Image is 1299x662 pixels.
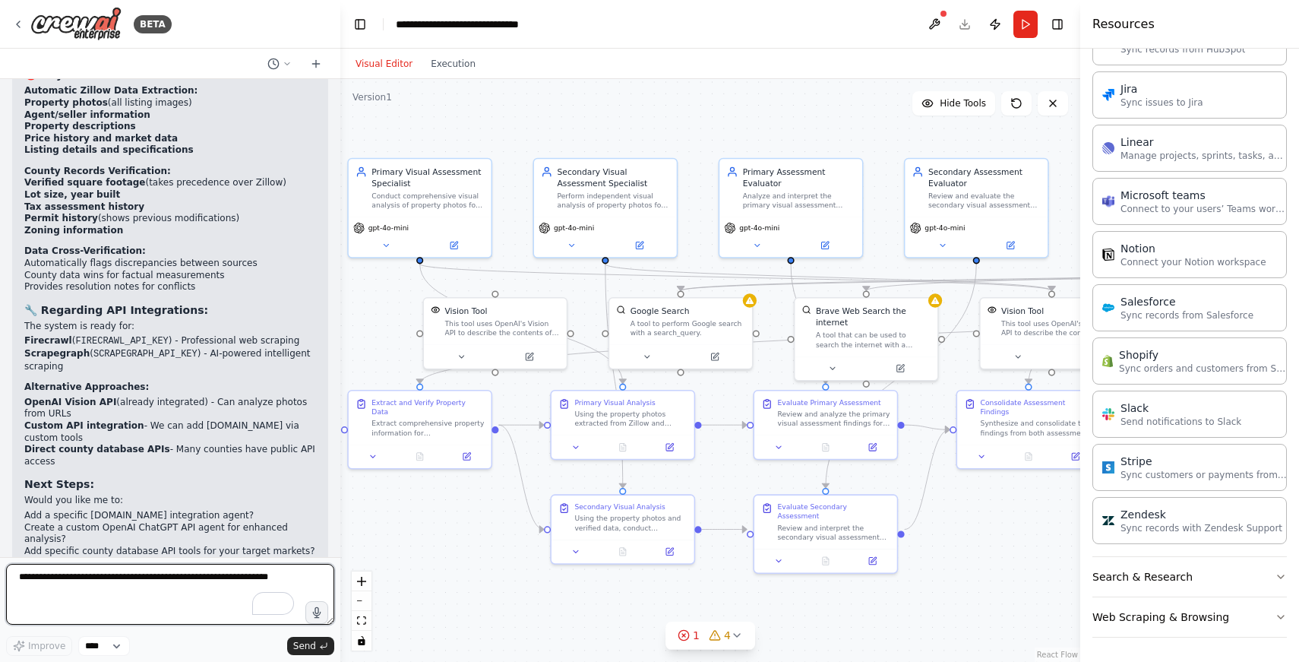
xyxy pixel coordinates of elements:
button: toggle interactivity [352,631,371,651]
li: Add specific county database API tools for your target markets? [24,546,316,558]
img: SerplyWebSearchTool [616,306,625,315]
div: Secondary Assessment EvaluatorReview and evaluate the secondary visual assessment findings for {p... [904,158,1049,258]
nav: breadcrumb [396,17,567,32]
div: Consolidate Assessment Findings [981,398,1093,417]
g: Edge from 7801e4ee-8c0e-488e-91ca-dba2dda8fd98 to dfb7d0ae-af77-4727-915f-d3388bbc4e97 [498,420,544,431]
img: Salesforce [1102,302,1114,314]
img: VisionTool [431,306,440,315]
g: Edge from badf1624-396e-4c45-84dc-4cfba505fc80 to 67b3a917-3279-4d53-8c83-d3952776e275 [1022,264,1168,383]
button: Open in side panel [606,239,672,252]
div: SerplyWebSearchToolGoogle SearchA tool to perform Google search with a search_query. [608,297,754,369]
strong: Lot size, year built [24,189,120,200]
div: Primary Visual Analysis [574,398,655,407]
div: This tool uses OpenAI's Vision API to describe the contents of an image. [444,319,559,337]
img: Logo [30,7,122,41]
li: (already integrated) - Can analyze photos from URLs [24,397,316,420]
button: Open in side panel [852,554,892,568]
button: 14 [665,622,755,650]
img: VisionTool [988,306,997,315]
img: Zendesk [1102,515,1114,527]
button: No output available [598,440,647,454]
p: Sync issues to Jira [1120,97,1203,109]
div: BraveSearchToolBrave Web Search the internetA tool that can be used to search the internet with a... [794,297,939,382]
strong: Permit history [24,213,98,223]
button: Open in side panel [1055,450,1095,464]
strong: Property descriptions [24,121,136,131]
div: Version 1 [352,91,392,103]
button: No output available [395,450,444,464]
div: Secondary Visual Assessment Specialist [558,166,670,189]
div: Primary Assessment Evaluator [743,166,855,189]
div: Consolidate Assessment FindingsSynthesize and consolidate the findings from both assessment evalu... [956,390,1101,470]
div: Jira [1120,81,1203,97]
button: No output available [1004,450,1054,464]
div: Primary Visual Assessment Specialist [371,166,484,189]
div: Secondary Visual Analysis [574,502,665,512]
img: Jira [1102,89,1114,101]
p: Sync records from HubSpot [1120,43,1245,55]
span: 1 [693,628,700,643]
div: Extract comprehensive property information for {property_address} from Zillow and county records.... [371,419,484,437]
textarea: To enrich screen reader interactions, please activate Accessibility in Grammarly extension settings [6,564,334,625]
button: Execution [422,55,485,73]
span: gpt-4o-mini [554,223,594,233]
code: SCRAPEGRAPH_API_KEY [93,349,198,360]
div: Review and analyze the primary visual assessment findings for {property_address}. Categorize all ... [778,410,890,428]
g: Edge from 0a43bca2-3c1b-4f50-9286-4a18daac2870 to dfb7d0ae-af77-4727-915f-d3388bbc4e97 [414,264,628,383]
div: Primary Assessment EvaluatorAnalyze and interpret the primary visual assessment findings for {pro... [719,158,864,258]
p: The system is ready for: [24,321,316,333]
div: Evaluate Primary AssessmentReview and analyze the primary visual assessment findings for {propert... [753,390,898,460]
div: Google Search [631,306,690,317]
button: zoom out [352,591,371,611]
button: Hide Tools [912,91,995,116]
button: Open in side panel [447,450,486,464]
div: Extract and Verify Property DataExtract comprehensive property information for {property_address}... [347,390,492,470]
div: Salesforce [1120,294,1253,309]
g: Edge from 6c435a38-0f29-44db-ae6e-f67df6663260 to ef26b47d-18c1-4262-b22d-baeab1e3a713 [820,264,982,488]
span: gpt-4o-mini [924,223,965,233]
span: Send [293,640,316,652]
button: No output available [801,554,851,568]
strong: OpenAI Vision API [24,397,116,407]
strong: Tax assessment history [24,201,144,212]
div: Secondary Visual AnalysisUsing the property photos and verified data, conduct independent AI visi... [550,494,695,564]
button: Switch to previous chat [261,55,298,73]
code: FIRECRAWL_API_KEY [75,336,168,347]
strong: Agent/seller information [24,109,150,120]
g: Edge from d67db83a-be47-4b68-8fc8-99526e5279f1 to 9c642e94-ce01-420b-9d37-90c448c7009c [785,264,831,383]
strong: Scrapegraph [24,348,90,359]
strong: Listing details and specifications [24,144,194,155]
strong: Firecrawl [24,335,72,346]
div: Notion [1120,241,1266,256]
span: gpt-4o-mini [368,223,409,233]
p: Connect to your users’ Teams workspaces [1120,203,1288,215]
strong: Direct county database APIs [24,444,170,455]
div: VisionToolVision ToolThis tool uses OpenAI's Vision API to describe the contents of an image. [422,297,567,369]
button: Open in side panel [496,350,561,363]
li: (takes precedence over Zillow) [24,177,316,189]
div: Vision Tool [1001,306,1044,317]
li: Add a specific [DOMAIN_NAME] integration agent? [24,510,316,522]
img: BraveSearchTool [802,306,811,315]
li: - We can add [DOMAIN_NAME] via custom tools [24,420,316,444]
strong: Alternative Approaches: [24,382,149,392]
button: Open in side panel [649,545,689,559]
button: No output available [801,440,851,454]
div: Linear [1120,135,1288,150]
p: Sync orders and customers from Shopify [1119,363,1286,375]
p: Send notifications to Slack [1120,416,1241,428]
button: Web Scraping & Browsing [1092,597,1287,637]
button: Open in side panel [852,440,892,454]
g: Edge from ef26b47d-18c1-4262-b22d-baeab1e3a713 to 67b3a917-3279-4d53-8c83-d3952776e275 [905,424,950,536]
g: Edge from 89784dad-ab2d-4113-a048-4a7f8d1e3c07 to b19bfeb7-13e5-4d2a-bd88-5d4ed0cc6c6f [599,264,628,488]
div: Zendesk [1120,507,1282,522]
p: Sync customers or payments from Stripe [1120,469,1288,481]
button: Open in side panel [1053,350,1118,363]
div: Shopify [1119,347,1286,363]
li: ( ) - Professional web scraping [24,335,316,348]
strong: Data Cross-Verification: [24,245,146,256]
div: A tool that can be used to search the internet with a search_query. [816,331,931,349]
button: Search & Research [1092,557,1287,597]
g: Edge from dfb7d0ae-af77-4727-915f-d3388bbc4e97 to 9c642e94-ce01-420b-9d37-90c448c7009c [702,420,747,431]
div: Review and interpret the secondary visual assessment findings for {property_address}. Focus on tr... [778,524,890,542]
